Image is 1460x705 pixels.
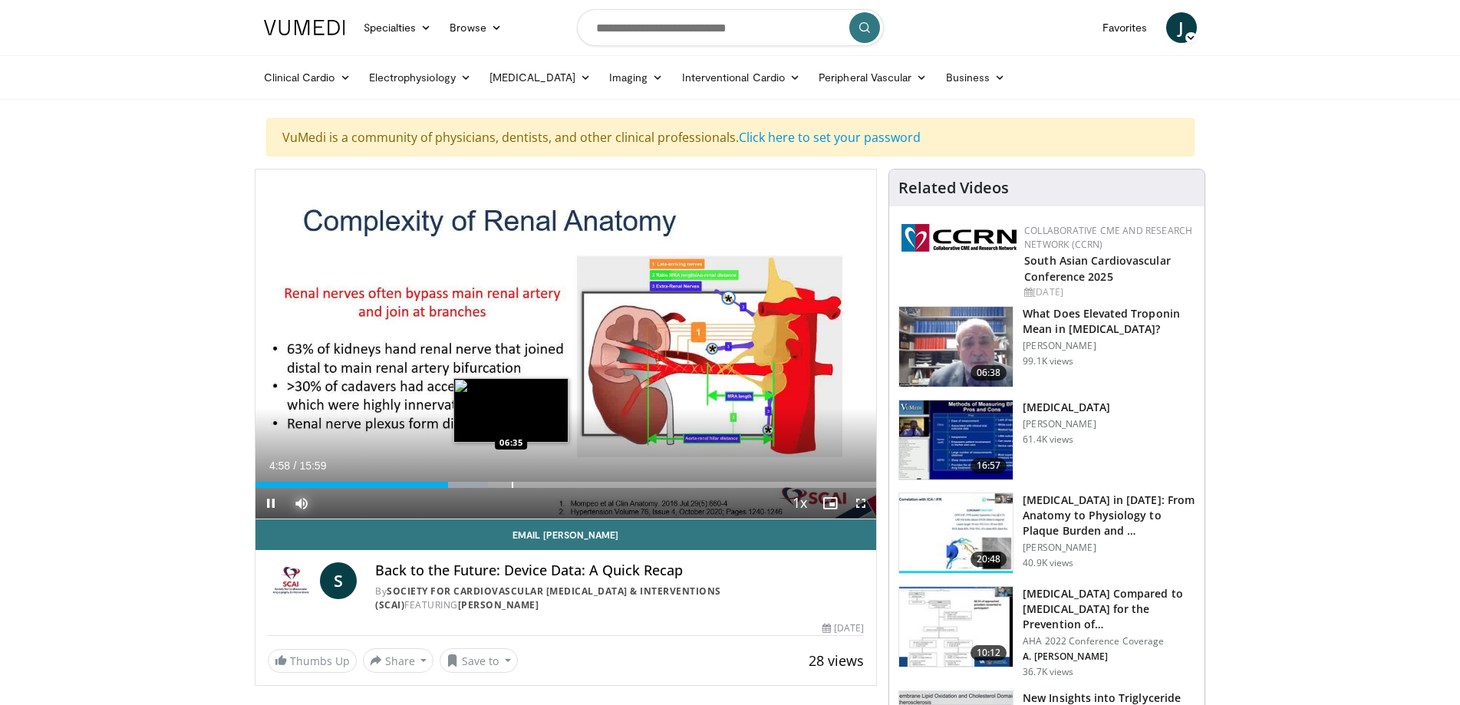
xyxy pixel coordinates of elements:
[255,519,877,550] a: Email [PERSON_NAME]
[937,62,1015,93] a: Business
[1023,493,1195,539] h3: [MEDICAL_DATA] in [DATE]: From Anatomy to Physiology to Plaque Burden and …
[1024,285,1192,299] div: [DATE]
[255,482,877,488] div: Progress Bar
[971,645,1007,661] span: 10:12
[1023,418,1110,430] p: [PERSON_NAME]
[255,170,877,519] video-js: Video Player
[899,307,1013,387] img: 98daf78a-1d22-4ebe-927e-10afe95ffd94.150x105_q85_crop-smart_upscale.jpg
[845,488,876,519] button: Fullscreen
[440,648,518,673] button: Save to
[899,587,1013,667] img: 7c0f9b53-1609-4588-8498-7cac8464d722.150x105_q85_crop-smart_upscale.jpg
[375,562,864,579] h4: Back to the Future: Device Data: A Quick Recap
[440,12,511,43] a: Browse
[1024,253,1171,284] a: South Asian Cardiovascular Conference 2025
[1093,12,1157,43] a: Favorites
[375,585,864,612] div: By FEATURING
[1023,433,1073,446] p: 61.4K views
[899,493,1013,573] img: 823da73b-7a00-425d-bb7f-45c8b03b10c3.150x105_q85_crop-smart_upscale.jpg
[1023,635,1195,647] p: AHA 2022 Conference Coverage
[299,460,326,472] span: 15:59
[1023,340,1195,352] p: [PERSON_NAME]
[268,649,357,673] a: Thumbs Up
[739,129,921,146] a: Click here to set your password
[898,400,1195,481] a: 16:57 [MEDICAL_DATA] [PERSON_NAME] 61.4K views
[899,400,1013,480] img: a92b9a22-396b-4790-a2bb-5028b5f4e720.150x105_q85_crop-smart_upscale.jpg
[458,598,539,611] a: [PERSON_NAME]
[784,488,815,519] button: Playback Rate
[360,62,480,93] a: Electrophysiology
[255,62,360,93] a: Clinical Cardio
[809,62,936,93] a: Peripheral Vascular
[264,20,345,35] img: VuMedi Logo
[294,460,297,472] span: /
[363,648,434,673] button: Share
[269,460,290,472] span: 4:58
[898,306,1195,387] a: 06:38 What Does Elevated Troponin Mean in [MEDICAL_DATA]? [PERSON_NAME] 99.1K views
[822,621,864,635] div: [DATE]
[1023,557,1073,569] p: 40.9K views
[1023,586,1195,632] h3: [MEDICAL_DATA] Compared to [MEDICAL_DATA] for the Prevention of…
[577,9,884,46] input: Search topics, interventions
[898,493,1195,574] a: 20:48 [MEDICAL_DATA] in [DATE]: From Anatomy to Physiology to Plaque Burden and … [PERSON_NAME] 4...
[354,12,441,43] a: Specialties
[673,62,810,93] a: Interventional Cardio
[1023,306,1195,337] h3: What Does Elevated Troponin Mean in [MEDICAL_DATA]?
[809,651,864,670] span: 28 views
[480,62,600,93] a: [MEDICAL_DATA]
[1166,12,1197,43] a: J
[453,378,569,443] img: image.jpeg
[600,62,673,93] a: Imaging
[1023,651,1195,663] p: A. [PERSON_NAME]
[971,552,1007,567] span: 20:48
[1023,355,1073,367] p: 99.1K views
[971,365,1007,381] span: 06:38
[901,224,1017,252] img: a04ee3ba-8487-4636-b0fb-5e8d268f3737.png.150x105_q85_autocrop_double_scale_upscale_version-0.2.png
[266,118,1195,156] div: VuMedi is a community of physicians, dentists, and other clinical professionals.
[971,458,1007,473] span: 16:57
[898,179,1009,197] h4: Related Videos
[1023,400,1110,415] h3: [MEDICAL_DATA]
[268,562,315,599] img: Society for Cardiovascular Angiography & Interventions (SCAI)
[320,562,357,599] a: S
[1023,542,1195,554] p: [PERSON_NAME]
[815,488,845,519] button: Enable picture-in-picture mode
[1023,666,1073,678] p: 36.7K views
[375,585,721,611] a: Society for Cardiovascular [MEDICAL_DATA] & Interventions (SCAI)
[898,586,1195,678] a: 10:12 [MEDICAL_DATA] Compared to [MEDICAL_DATA] for the Prevention of… AHA 2022 Conference Covera...
[1024,224,1192,251] a: Collaborative CME and Research Network (CCRN)
[255,488,286,519] button: Pause
[286,488,317,519] button: Mute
